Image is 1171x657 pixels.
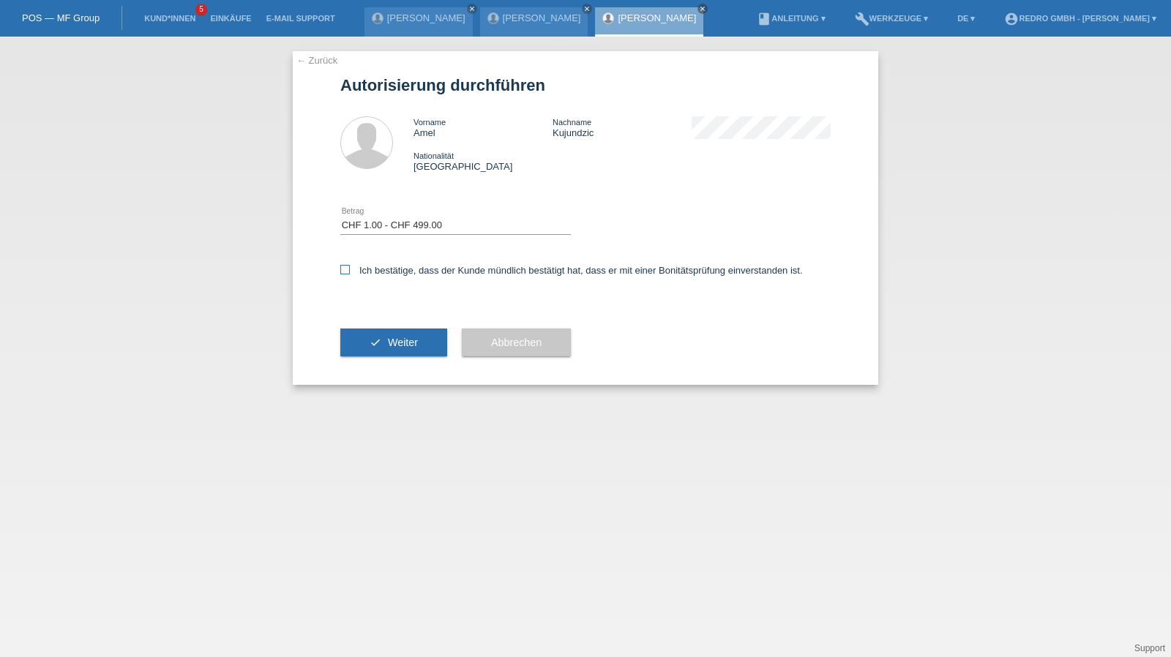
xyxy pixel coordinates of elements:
[340,76,831,94] h1: Autorisierung durchführen
[467,4,477,14] a: close
[414,118,446,127] span: Vorname
[503,12,581,23] a: [PERSON_NAME]
[370,337,381,348] i: check
[195,4,207,16] span: 5
[997,14,1164,23] a: account_circleRedro GmbH - [PERSON_NAME] ▾
[697,4,708,14] a: close
[1004,12,1019,26] i: account_circle
[855,12,869,26] i: build
[749,14,832,23] a: bookAnleitung ▾
[203,14,258,23] a: Einkäufe
[414,150,553,172] div: [GEOGRAPHIC_DATA]
[618,12,696,23] a: [PERSON_NAME]
[387,12,465,23] a: [PERSON_NAME]
[137,14,203,23] a: Kund*innen
[699,5,706,12] i: close
[388,337,418,348] span: Weiter
[582,4,592,14] a: close
[553,116,692,138] div: Kujundzic
[259,14,343,23] a: E-Mail Support
[22,12,100,23] a: POS — MF Group
[340,265,803,276] label: Ich bestätige, dass der Kunde mündlich bestätigt hat, dass er mit einer Bonitätsprüfung einversta...
[950,14,982,23] a: DE ▾
[414,151,454,160] span: Nationalität
[757,12,771,26] i: book
[553,118,591,127] span: Nachname
[296,55,337,66] a: ← Zurück
[848,14,936,23] a: buildWerkzeuge ▾
[340,328,447,356] button: check Weiter
[491,337,542,348] span: Abbrechen
[468,5,476,12] i: close
[414,116,553,138] div: Amel
[462,328,571,356] button: Abbrechen
[1134,643,1165,653] a: Support
[583,5,591,12] i: close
